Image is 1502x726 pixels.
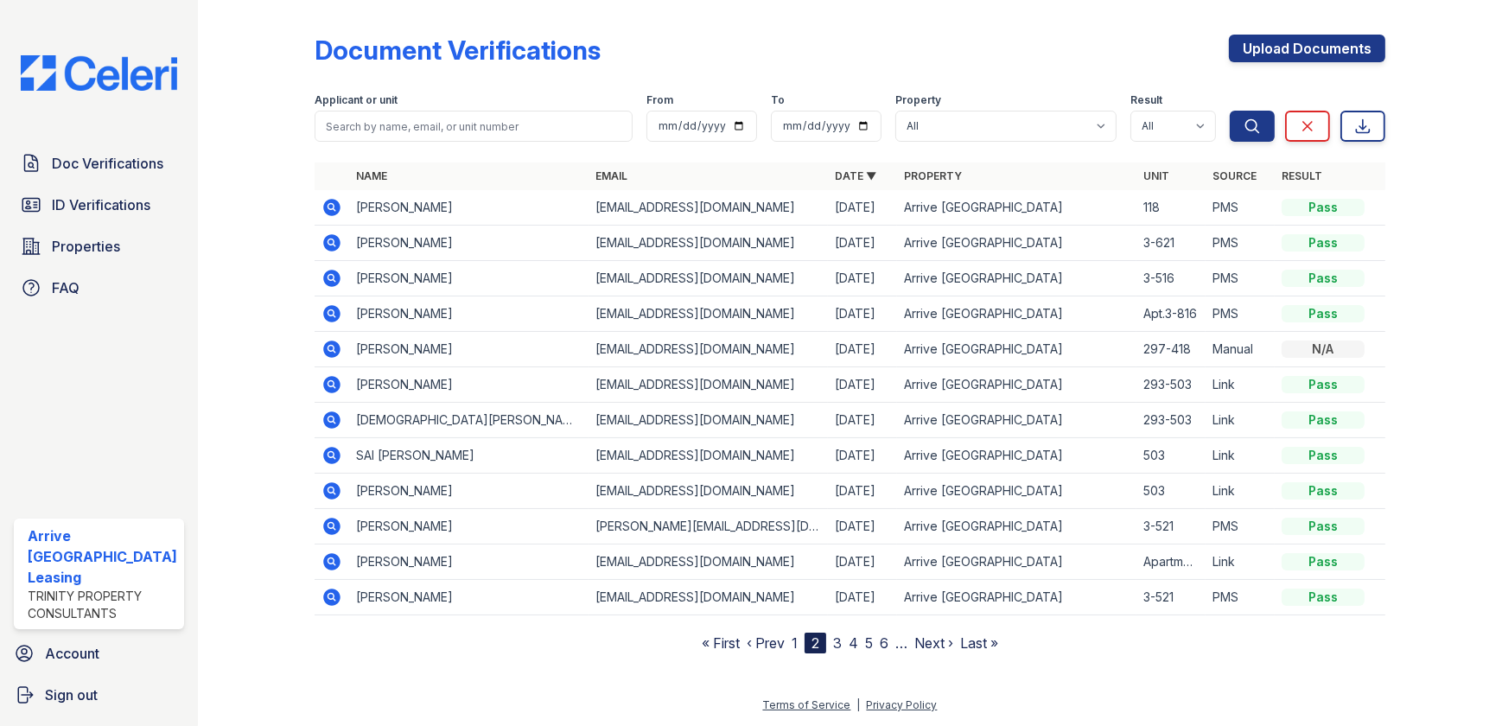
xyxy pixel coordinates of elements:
td: [PERSON_NAME] [349,474,589,509]
td: Arrive [GEOGRAPHIC_DATA] [897,367,1136,403]
a: ID Verifications [14,188,184,222]
td: [EMAIL_ADDRESS][DOMAIN_NAME] [589,367,828,403]
a: Last » [960,634,998,652]
td: Apartment: #3-001 [1136,544,1206,580]
div: Pass [1282,199,1365,216]
label: From [646,93,673,107]
a: Name [356,169,387,182]
div: Pass [1282,234,1365,252]
td: 3-521 [1136,509,1206,544]
div: Pass [1282,411,1365,429]
label: Property [895,93,941,107]
div: Arrive [GEOGRAPHIC_DATA] Leasing [28,525,177,588]
a: Terms of Service [763,698,851,711]
a: FAQ [14,271,184,305]
td: [PERSON_NAME] [349,332,589,367]
td: [DATE] [828,261,897,296]
td: [PERSON_NAME][EMAIL_ADDRESS][DOMAIN_NAME] [589,509,828,544]
a: Doc Verifications [14,146,184,181]
td: [EMAIL_ADDRESS][DOMAIN_NAME] [589,332,828,367]
td: PMS [1206,190,1275,226]
td: Link [1206,403,1275,438]
td: [EMAIL_ADDRESS][DOMAIN_NAME] [589,226,828,261]
img: CE_Logo_Blue-a8612792a0a2168367f1c8372b55b34899dd931a85d93a1a3d3e32e68fde9ad4.png [7,55,191,91]
td: [DATE] [828,580,897,615]
td: PMS [1206,261,1275,296]
td: PMS [1206,580,1275,615]
a: 5 [865,634,873,652]
td: [EMAIL_ADDRESS][DOMAIN_NAME] [589,403,828,438]
td: [DATE] [828,296,897,332]
td: Link [1206,438,1275,474]
a: Unit [1143,169,1169,182]
td: SAI [PERSON_NAME] [349,438,589,474]
div: 2 [805,633,826,653]
div: Pass [1282,589,1365,606]
td: [DATE] [828,438,897,474]
td: [DATE] [828,474,897,509]
td: PMS [1206,226,1275,261]
label: Result [1130,93,1162,107]
td: 3-521 [1136,580,1206,615]
a: 6 [880,634,888,652]
td: PMS [1206,509,1275,544]
div: Document Verifications [315,35,601,66]
a: Account [7,636,191,671]
label: Applicant or unit [315,93,398,107]
td: 297-418 [1136,332,1206,367]
td: 293-503 [1136,403,1206,438]
div: Pass [1282,518,1365,535]
td: [PERSON_NAME] [349,296,589,332]
div: N/A [1282,341,1365,358]
td: Arrive [GEOGRAPHIC_DATA] [897,544,1136,580]
td: [PERSON_NAME] [349,544,589,580]
a: ‹ Prev [747,634,785,652]
td: Arrive [GEOGRAPHIC_DATA] [897,261,1136,296]
div: Pass [1282,376,1365,393]
a: Date ▼ [835,169,876,182]
span: FAQ [52,277,80,298]
span: Account [45,643,99,664]
td: Arrive [GEOGRAPHIC_DATA] [897,438,1136,474]
td: Arrive [GEOGRAPHIC_DATA] [897,190,1136,226]
td: [EMAIL_ADDRESS][DOMAIN_NAME] [589,474,828,509]
a: Sign out [7,678,191,712]
td: [DATE] [828,190,897,226]
td: Arrive [GEOGRAPHIC_DATA] [897,296,1136,332]
span: Properties [52,236,120,257]
a: 3 [833,634,842,652]
td: [PERSON_NAME] [349,367,589,403]
td: 503 [1136,474,1206,509]
a: Property [904,169,962,182]
a: Upload Documents [1229,35,1385,62]
td: Link [1206,474,1275,509]
label: To [771,93,785,107]
span: … [895,633,907,653]
td: Arrive [GEOGRAPHIC_DATA] [897,474,1136,509]
div: Pass [1282,447,1365,464]
td: 3-621 [1136,226,1206,261]
div: | [857,698,861,711]
td: [DATE] [828,509,897,544]
div: Pass [1282,305,1365,322]
div: Pass [1282,270,1365,287]
a: Privacy Policy [867,698,938,711]
td: [EMAIL_ADDRESS][DOMAIN_NAME] [589,261,828,296]
td: 3-516 [1136,261,1206,296]
a: « First [702,634,740,652]
td: Manual [1206,332,1275,367]
td: [EMAIL_ADDRESS][DOMAIN_NAME] [589,580,828,615]
td: Arrive [GEOGRAPHIC_DATA] [897,509,1136,544]
a: 1 [792,634,798,652]
a: 4 [849,634,858,652]
div: Trinity Property Consultants [28,588,177,622]
td: PMS [1206,296,1275,332]
td: [EMAIL_ADDRESS][DOMAIN_NAME] [589,296,828,332]
td: [DATE] [828,367,897,403]
td: Link [1206,544,1275,580]
input: Search by name, email, or unit number [315,111,633,142]
a: Source [1212,169,1257,182]
td: 118 [1136,190,1206,226]
td: Apt.3-816 [1136,296,1206,332]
